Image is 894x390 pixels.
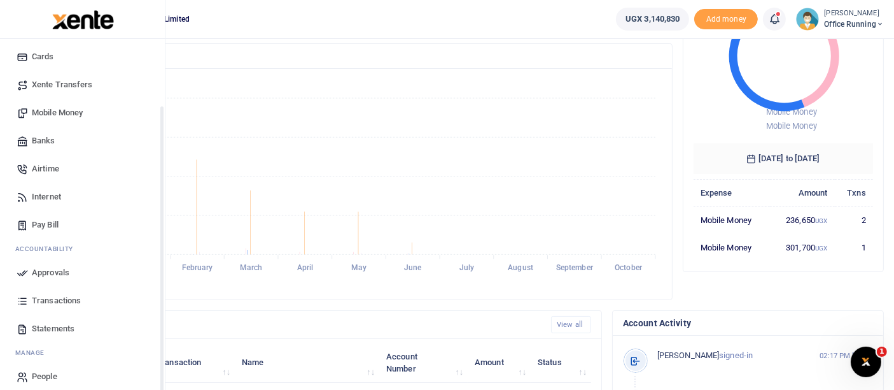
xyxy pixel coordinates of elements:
td: Mobile Money [694,235,770,261]
a: Transactions [10,287,155,315]
span: anage [22,348,45,357]
a: Banks [10,127,155,155]
span: [PERSON_NAME] [657,350,719,360]
td: 1 [835,235,873,261]
th: Transaction: activate to sort column ascending [150,343,235,382]
a: Add money [694,13,758,23]
li: Wallet ballance [611,8,694,31]
small: 02:17 PM [DATE] [820,350,874,361]
tspan: March [240,264,262,273]
a: Internet [10,183,155,211]
span: Mobile Money [32,106,83,119]
span: Add money [694,9,758,30]
td: 301,700 [770,235,835,261]
th: Amount: activate to sort column ascending [468,343,531,382]
span: Office Running [824,18,884,30]
span: Mobile Money [766,107,817,117]
li: M [10,343,155,363]
th: Name: activate to sort column ascending [235,343,379,382]
a: Statements [10,315,155,343]
a: logo-small logo-large logo-large [51,14,114,24]
a: Airtime [10,155,155,183]
span: Pay Bill [32,219,59,231]
span: Internet [32,191,61,203]
img: logo-large [52,10,114,29]
iframe: Intercom live chat [851,347,881,377]
tspan: July [459,264,474,273]
td: 236,650 [770,207,835,235]
small: UGX [815,245,827,252]
span: People [32,370,57,383]
th: Status: activate to sort column ascending [531,343,591,382]
a: Xente Transfers [10,71,155,99]
h4: Transactions Overview [59,49,662,63]
a: View all [551,316,591,333]
span: Transactions [32,294,81,307]
a: Approvals [10,259,155,287]
li: Ac [10,239,155,259]
tspan: May [351,264,366,273]
h6: [DATE] to [DATE] [694,143,873,174]
span: countability [25,244,73,254]
tspan: September [556,264,594,273]
tspan: June [404,264,422,273]
small: [PERSON_NAME] [824,8,884,19]
tspan: February [182,264,213,273]
a: profile-user [PERSON_NAME] Office Running [796,8,884,31]
td: 2 [835,207,873,235]
tspan: April [297,264,314,273]
span: Banks [32,134,55,147]
tspan: October [615,264,643,273]
span: Approvals [32,266,69,279]
th: Expense [694,180,770,207]
span: Airtime [32,162,59,175]
small: UGX [815,217,827,224]
p: signed-in [657,349,819,363]
a: Mobile Money [10,99,155,127]
li: Toup your wallet [694,9,758,30]
h4: Recent Transactions [59,318,541,332]
span: 1 [877,347,887,357]
span: Cards [32,50,54,63]
span: Statements [32,322,74,335]
h4: Account Activity [623,316,873,330]
th: Txns [835,180,873,207]
a: Cards [10,43,155,71]
span: UGX 3,140,830 [625,13,680,25]
a: UGX 3,140,830 [616,8,689,31]
a: Pay Bill [10,211,155,239]
span: Mobile Money [766,121,817,131]
td: Mobile Money [694,207,770,235]
th: Amount [770,180,835,207]
img: profile-user [796,8,819,31]
th: Account Number: activate to sort column ascending [379,343,468,382]
span: Xente Transfers [32,78,93,91]
tspan: August [508,264,533,273]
